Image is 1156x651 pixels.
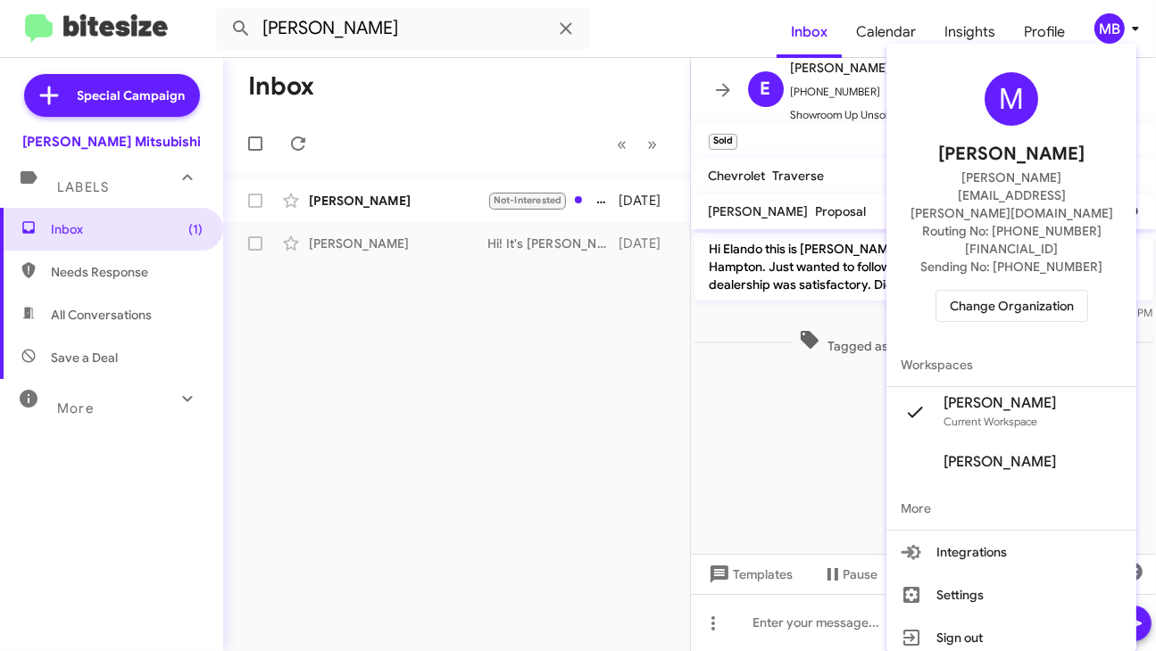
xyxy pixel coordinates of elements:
[908,222,1115,258] span: Routing No: [PHONE_NUMBER][FINANCIAL_ID]
[985,72,1038,126] div: M
[950,291,1074,321] span: Change Organization
[938,140,1085,169] span: [PERSON_NAME]
[908,169,1115,222] span: [PERSON_NAME][EMAIL_ADDRESS][PERSON_NAME][DOMAIN_NAME]
[944,415,1037,428] span: Current Workspace
[944,394,1056,412] span: [PERSON_NAME]
[886,573,1136,616] button: Settings
[920,258,1102,276] span: Sending No: [PHONE_NUMBER]
[944,453,1056,471] span: [PERSON_NAME]
[886,531,1136,573] button: Integrations
[886,343,1136,386] span: Workspaces
[886,487,1136,530] span: More
[936,290,1088,322] button: Change Organization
